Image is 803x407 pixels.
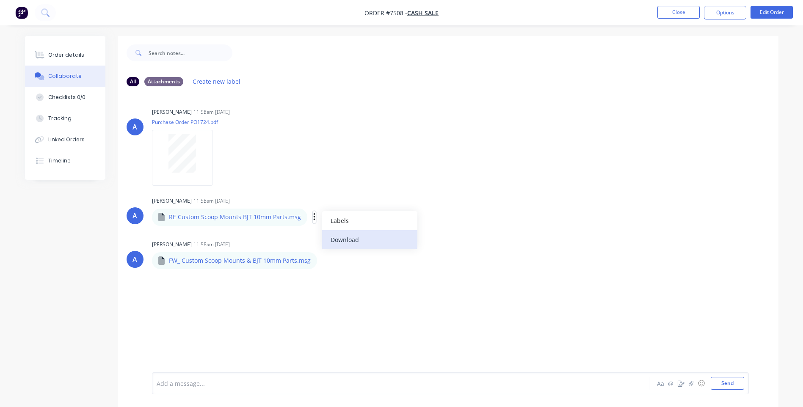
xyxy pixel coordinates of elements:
[15,6,28,19] img: Factory
[322,230,417,249] button: Download
[48,72,82,80] div: Collaborate
[364,9,407,17] span: Order #7508 -
[132,211,137,221] div: A
[193,197,230,205] div: 11:58am [DATE]
[657,6,700,19] button: Close
[666,378,676,388] button: @
[25,44,105,66] button: Order details
[48,115,72,122] div: Tracking
[711,377,744,390] button: Send
[193,241,230,248] div: 11:58am [DATE]
[152,118,221,126] p: Purchase Order PO1724.pdf
[25,108,105,129] button: Tracking
[188,76,245,87] button: Create new label
[169,213,301,221] p: RE Custom Scoop Mounts BJT 10mm Parts.msg
[25,87,105,108] button: Checklists 0/0
[152,241,192,248] div: [PERSON_NAME]
[149,44,232,61] input: Search notes...
[152,197,192,205] div: [PERSON_NAME]
[132,254,137,264] div: A
[193,108,230,116] div: 11:58am [DATE]
[48,157,71,165] div: Timeline
[407,9,439,17] a: Cash Sale
[656,378,666,388] button: Aa
[48,93,86,101] div: Checklists 0/0
[152,108,192,116] div: [PERSON_NAME]
[169,256,311,265] p: FW_ Custom Scoop Mounts & BJT 10mm Parts.msg
[25,129,105,150] button: Linked Orders
[704,6,746,19] button: Options
[127,77,139,86] div: All
[48,51,84,59] div: Order details
[25,66,105,87] button: Collaborate
[696,378,706,388] button: ☺
[322,211,417,230] button: Labels
[25,150,105,171] button: Timeline
[132,122,137,132] div: A
[144,77,183,86] div: Attachments
[48,136,85,143] div: Linked Orders
[751,6,793,19] button: Edit Order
